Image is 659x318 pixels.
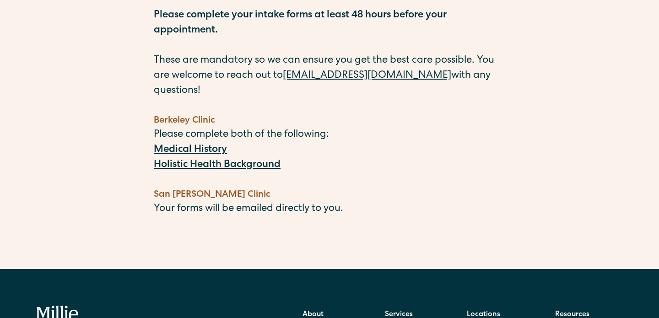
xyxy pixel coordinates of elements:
[154,190,270,199] strong: San [PERSON_NAME] Clinic
[154,128,505,143] p: Please complete both of the following:
[154,232,505,247] p: ‍
[283,71,451,81] a: [EMAIL_ADDRESS][DOMAIN_NAME]
[154,11,447,36] strong: Please complete your intake forms at least 48 hours before your appointment.
[154,160,281,170] a: Holistic Health Background
[154,173,505,188] p: ‍
[154,202,505,217] p: Your forms will be emailed directly to you.
[154,145,227,155] a: Medical History
[154,99,505,114] p: ‍
[154,116,215,125] strong: Berkeley Clinic
[154,217,505,232] p: ‍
